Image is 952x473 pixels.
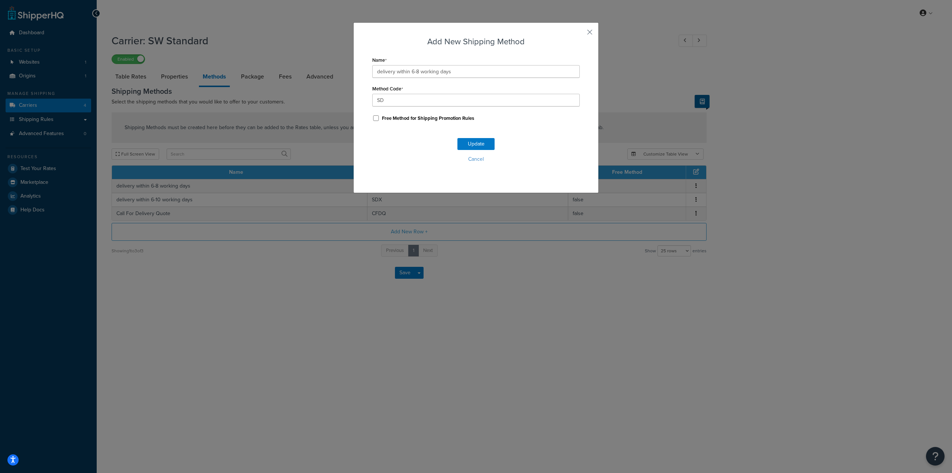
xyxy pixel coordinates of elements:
[382,115,474,122] label: Free Method for Shipping Promotion Rules
[372,36,580,47] h3: Add New Shipping Method
[372,154,580,165] button: Cancel
[457,138,495,150] button: Update
[372,57,387,63] label: Name
[372,86,403,92] label: Method Code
